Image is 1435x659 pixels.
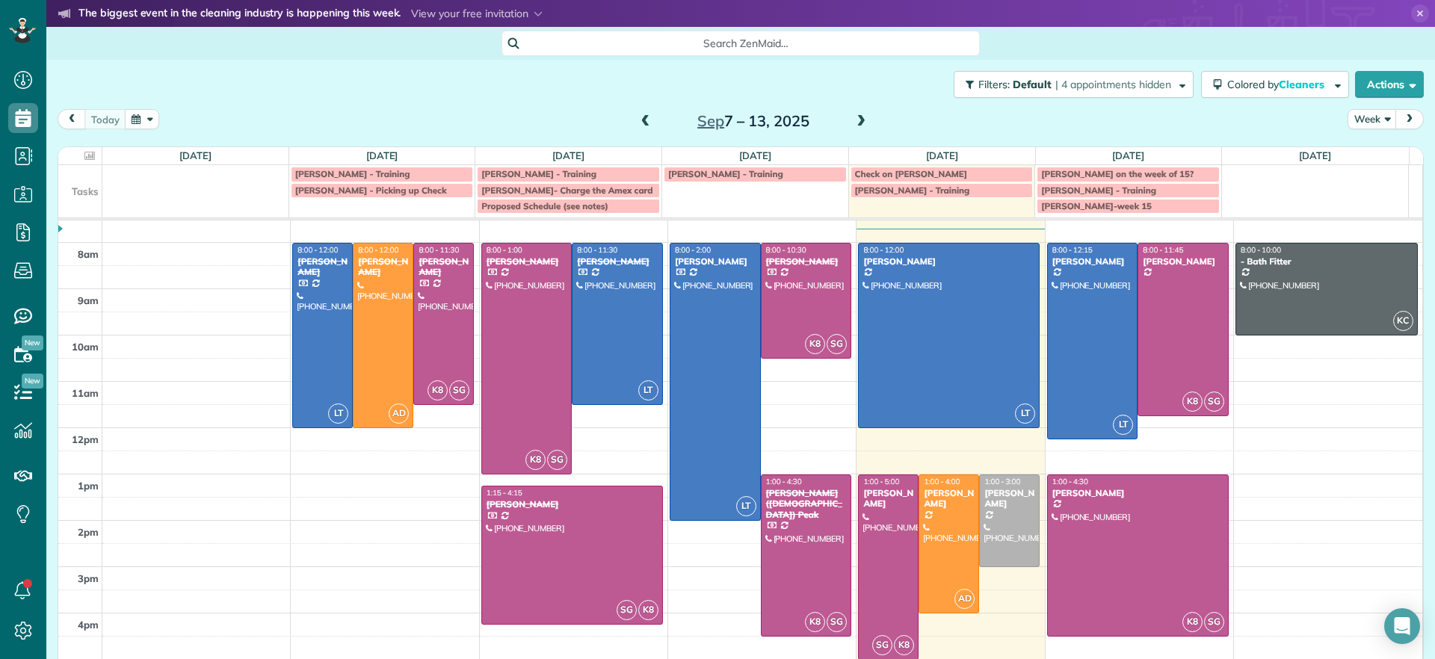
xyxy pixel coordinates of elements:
[739,149,771,161] a: [DATE]
[58,109,86,129] button: prev
[862,256,1035,267] div: [PERSON_NAME]
[954,71,1194,98] button: Filters: Default | 4 appointments hidden
[872,635,892,655] span: SG
[1279,78,1327,91] span: Cleaners
[1041,185,1156,196] span: [PERSON_NAME] - Training
[1240,256,1413,267] div: - Bath Fitter
[552,149,584,161] a: [DATE]
[954,589,975,609] span: AD
[1393,311,1413,331] span: KC
[926,149,958,161] a: [DATE]
[418,256,469,278] div: [PERSON_NAME]
[1142,256,1224,267] div: [PERSON_NAME]
[1052,488,1224,498] div: [PERSON_NAME]
[1204,612,1224,632] span: SG
[481,185,652,196] span: [PERSON_NAME]- Charge the Amex card
[1384,608,1420,644] div: Open Intercom Messenger
[1041,200,1152,211] span: [PERSON_NAME]-week 15
[389,403,409,424] span: AD
[617,600,637,620] span: SG
[1299,149,1331,161] a: [DATE]
[805,334,825,354] span: K8
[765,256,848,267] div: [PERSON_NAME]
[1395,109,1424,129] button: next
[78,526,99,538] span: 2pm
[1055,78,1171,91] span: | 4 appointments hidden
[863,477,899,486] span: 1:00 - 5:00
[638,600,658,620] span: K8
[1143,245,1183,255] span: 8:00 - 11:45
[72,341,99,353] span: 10am
[894,635,914,655] span: K8
[22,335,43,350] span: New
[862,488,914,510] div: [PERSON_NAME]
[295,168,410,179] span: [PERSON_NAME] - Training
[486,499,658,510] div: [PERSON_NAME]
[978,78,1010,91] span: Filters:
[449,380,469,400] span: SG
[78,572,99,584] span: 3pm
[297,245,338,255] span: 8:00 - 12:00
[419,245,459,255] span: 8:00 - 11:30
[1113,415,1133,435] span: LT
[1227,78,1330,91] span: Colored by
[675,245,711,255] span: 8:00 - 2:00
[984,477,1020,486] span: 1:00 - 3:00
[487,245,522,255] span: 8:00 - 1:00
[766,245,806,255] span: 8:00 - 10:30
[924,477,960,486] span: 1:00 - 4:00
[1355,71,1424,98] button: Actions
[805,612,825,632] span: K8
[736,496,756,516] span: LT
[487,488,522,498] span: 1:15 - 4:15
[765,488,848,520] div: [PERSON_NAME] ([DEMOGRAPHIC_DATA]) Peak
[366,149,398,161] a: [DATE]
[1052,477,1088,486] span: 1:00 - 4:30
[1013,78,1052,91] span: Default
[481,168,596,179] span: [PERSON_NAME] - Training
[72,433,99,445] span: 12pm
[863,245,904,255] span: 8:00 - 12:00
[78,248,99,260] span: 8am
[674,256,756,267] div: [PERSON_NAME]
[22,374,43,389] span: New
[1052,256,1134,267] div: [PERSON_NAME]
[1052,245,1093,255] span: 8:00 - 12:15
[72,387,99,399] span: 11am
[78,619,99,631] span: 4pm
[923,488,975,510] div: [PERSON_NAME]
[1204,392,1224,412] span: SG
[1112,149,1144,161] a: [DATE]
[855,168,968,179] span: Check on [PERSON_NAME]
[486,256,568,267] div: [PERSON_NAME]
[1182,392,1203,412] span: K8
[855,185,970,196] span: [PERSON_NAME] - Training
[428,380,448,400] span: K8
[766,477,802,486] span: 1:00 - 4:30
[481,200,608,211] span: Proposed Schedule (see notes)
[660,113,847,129] h2: 7 – 13, 2025
[78,6,401,22] strong: The biggest event in the cleaning industry is happening this week.
[1182,612,1203,632] span: K8
[297,256,348,278] div: [PERSON_NAME]
[638,380,658,400] span: LT
[358,245,398,255] span: 8:00 - 12:00
[577,245,617,255] span: 8:00 - 11:30
[357,256,409,278] div: [PERSON_NAME]
[1348,109,1397,129] button: Week
[576,256,658,267] div: [PERSON_NAME]
[328,403,348,424] span: LT
[1201,71,1349,98] button: Colored byCleaners
[697,111,724,130] span: Sep
[78,480,99,492] span: 1pm
[547,450,567,470] span: SG
[84,109,126,129] button: today
[827,612,847,632] span: SG
[946,71,1194,98] a: Filters: Default | 4 appointments hidden
[668,168,783,179] span: [PERSON_NAME] - Training
[295,185,447,196] span: [PERSON_NAME] - Picking up Check
[984,488,1035,510] div: [PERSON_NAME]
[1241,245,1281,255] span: 8:00 - 10:00
[827,334,847,354] span: SG
[179,149,212,161] a: [DATE]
